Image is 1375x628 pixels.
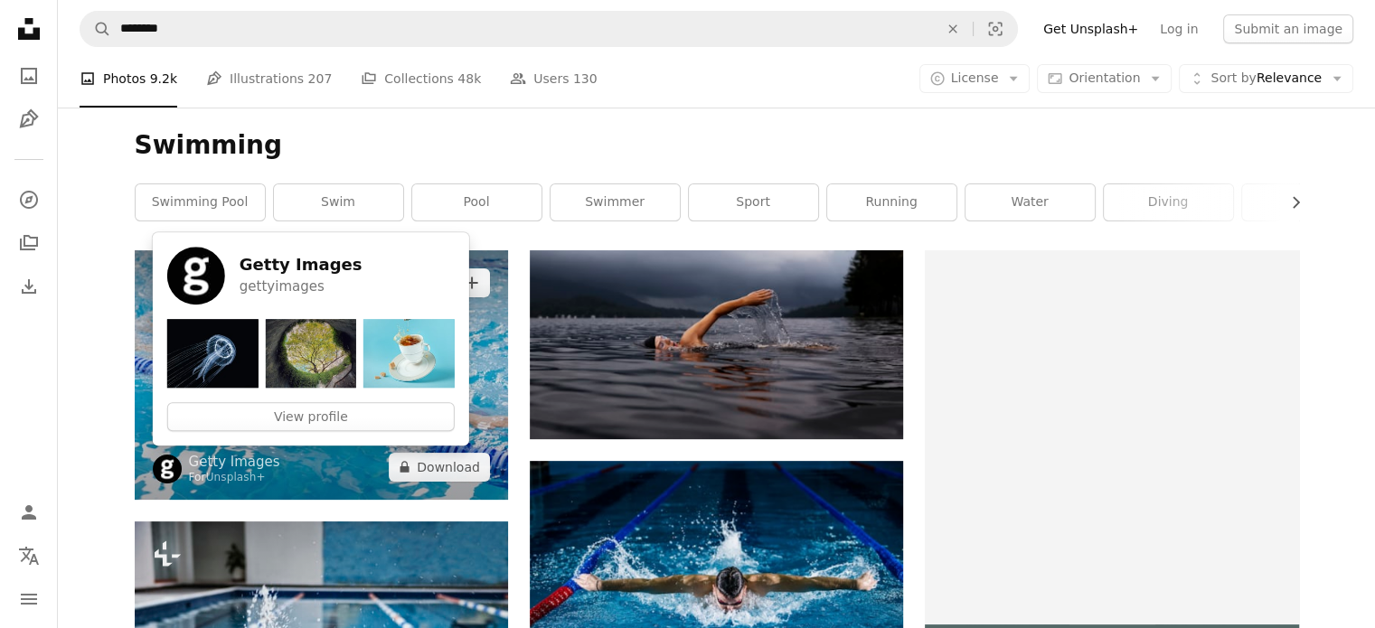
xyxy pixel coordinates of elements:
a: sport [689,184,818,220]
span: Orientation [1069,70,1140,85]
img: premium_photo-1661603403807-aa68bfcc983a [363,319,455,388]
a: person [1242,184,1371,220]
a: water [965,184,1095,220]
a: Log in / Sign up [11,494,47,530]
img: Avatar of user Getty Images [167,247,225,305]
a: Log in [1149,14,1209,43]
a: man doing butterfly stroke [530,576,903,593]
button: Sort byRelevance [1179,64,1353,93]
button: scroll list to the right [1279,184,1299,220]
img: man swimming on body of water [530,250,903,438]
a: running [827,184,956,220]
a: pool [412,184,542,220]
a: swimmer [551,184,680,220]
a: man swimming on body of water [530,336,903,352]
a: Get Unsplash+ [1032,14,1149,43]
button: Clear [933,12,973,46]
a: Collections 48k [361,50,481,108]
button: Add to Collection [454,268,490,297]
a: hispanic young man swimmer athlete wearing cap in a swimming training at the Pool in Mexico Latin... [135,366,508,382]
a: diving [1104,184,1233,220]
div: For [189,471,280,485]
a: Unsplash+ [206,471,266,483]
a: Photos [11,58,47,94]
button: Language [11,538,47,574]
button: Visual search [974,12,1017,46]
a: Avatar of user Getty ImagesGetty Imagesgettyimages [167,247,447,305]
span: Sort by [1210,70,1256,85]
img: hispanic young man swimmer athlete wearing cap in a swimming training at the Pool in Mexico Latin... [135,250,508,499]
a: Explore [11,182,47,218]
a: swimming pool [136,184,265,220]
span: 207 [308,69,333,89]
a: Getty Images [189,453,280,471]
span: 48k [457,69,481,89]
span: Relevance [1210,70,1322,88]
form: Find visuals sitewide [80,11,1018,47]
a: Illustrations [11,101,47,137]
img: Go to Getty Images's profile [153,455,182,483]
a: Users 130 [510,50,597,108]
img: premium_photo-1697729761115-052055452e85 [265,319,356,388]
button: Download [389,453,490,482]
a: Illustrations 207 [206,50,332,108]
a: Home — Unsplash [11,11,47,51]
button: Orientation [1037,64,1172,93]
a: Download History [11,268,47,305]
h1: Swimming [135,129,1299,162]
span: License [951,70,999,85]
button: Menu [11,581,47,617]
a: Collections [11,225,47,261]
button: Search Unsplash [80,12,111,46]
a: swim [274,184,403,220]
a: View profile [167,402,455,431]
span: 130 [573,69,598,89]
button: Submit an image [1223,14,1353,43]
button: License [919,64,1031,93]
p: gettyimages [240,276,363,297]
h5: Getty Images [240,254,363,276]
img: premium_photo-1664303232497-69fd12425fe1 [167,319,259,388]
